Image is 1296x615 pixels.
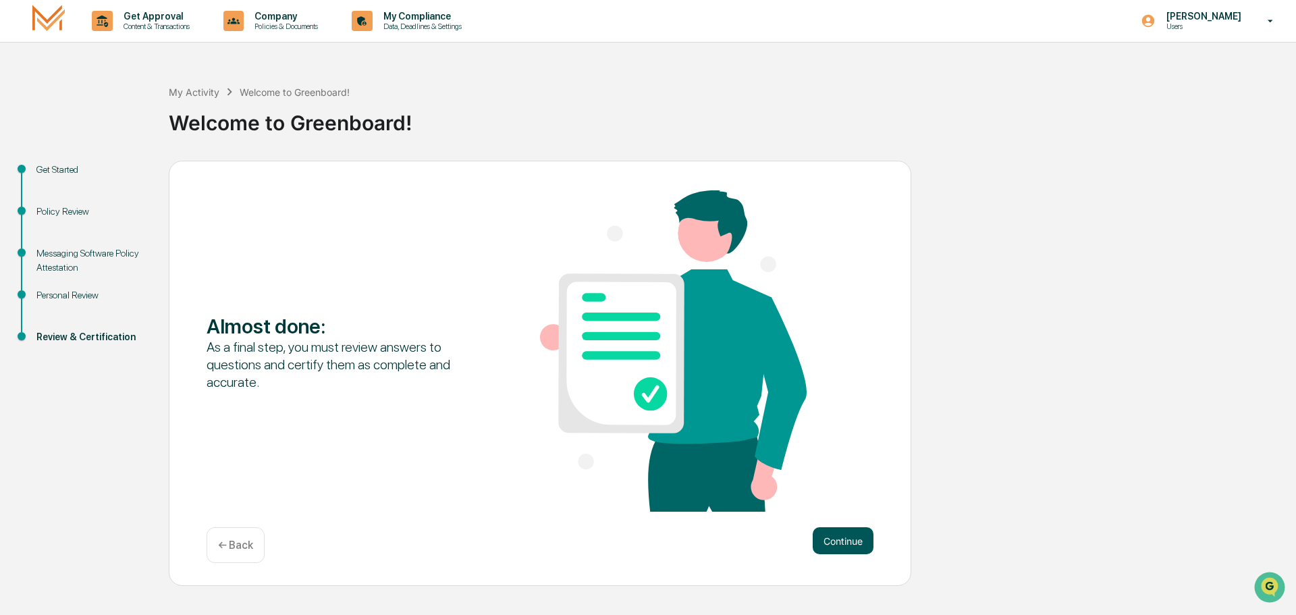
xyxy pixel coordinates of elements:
[244,22,325,31] p: Policies & Documents
[134,229,163,239] span: Pylon
[244,11,325,22] p: Company
[46,103,221,117] div: Start new chat
[218,539,253,552] p: ← Back
[36,205,147,219] div: Policy Review
[113,11,196,22] p: Get Approval
[113,22,196,31] p: Content & Transactions
[230,107,246,124] button: Start new chat
[92,165,173,189] a: 🗄️Attestations
[32,5,65,36] img: logo
[36,330,147,344] div: Review & Certification
[373,22,468,31] p: Data, Deadlines & Settings
[27,170,87,184] span: Preclearance
[36,246,147,275] div: Messaging Software Policy Attestation
[36,288,147,302] div: Personal Review
[207,314,473,338] div: Almost done :
[169,100,1289,135] div: Welcome to Greenboard!
[8,190,90,215] a: 🔎Data Lookup
[27,196,85,209] span: Data Lookup
[540,190,807,512] img: Almost done
[98,171,109,182] div: 🗄️
[13,171,24,182] div: 🖐️
[36,163,147,177] div: Get Started
[8,165,92,189] a: 🖐️Preclearance
[1156,11,1248,22] p: [PERSON_NAME]
[373,11,468,22] p: My Compliance
[207,338,473,391] div: As a final step, you must review answers to questions and certify them as complete and accurate.
[813,527,873,554] button: Continue
[1156,22,1248,31] p: Users
[95,228,163,239] a: Powered byPylon
[13,28,246,50] p: How can we help?
[13,197,24,208] div: 🔎
[111,170,167,184] span: Attestations
[169,86,219,98] div: My Activity
[1253,570,1289,607] iframe: Open customer support
[240,86,350,98] div: Welcome to Greenboard!
[13,103,38,128] img: 1746055101610-c473b297-6a78-478c-a979-82029cc54cd1
[46,117,171,128] div: We're available if you need us!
